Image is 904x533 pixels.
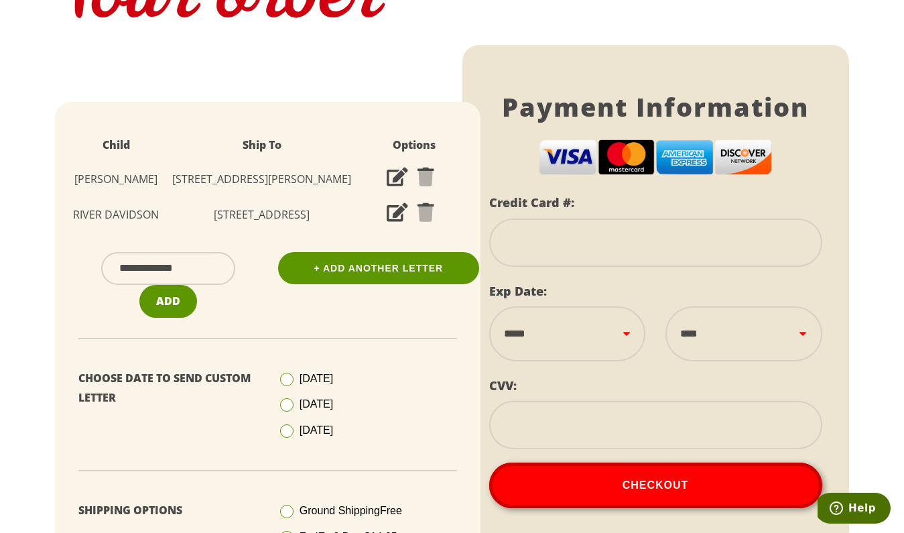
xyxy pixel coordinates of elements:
td: [STREET_ADDRESS] [164,197,361,233]
p: Shipping Options [78,501,257,520]
th: Child [68,129,163,162]
th: Ship To [164,129,361,162]
span: [DATE] [300,398,333,410]
h1: Payment Information [489,92,822,123]
a: + Add Another Letter [278,252,479,284]
span: [DATE] [300,424,333,436]
p: Choose Date To Send Custom Letter [78,369,257,408]
td: [STREET_ADDRESS][PERSON_NAME] [164,162,361,197]
label: Credit Card #: [489,194,574,211]
button: Add [139,285,197,318]
span: [DATE] [300,373,333,384]
label: Exp Date: [489,283,547,299]
th: Options [361,129,467,162]
td: RIVER DAVIDSON [68,197,163,233]
td: [PERSON_NAME] [68,162,163,197]
span: Free [380,505,402,516]
iframe: Opens a widget where you can find more information [818,493,891,526]
label: CVV: [489,377,517,394]
img: cc-logos.png [539,139,772,176]
button: Checkout [489,463,822,508]
span: Add [156,294,180,308]
span: Ground Shipping [300,505,402,516]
